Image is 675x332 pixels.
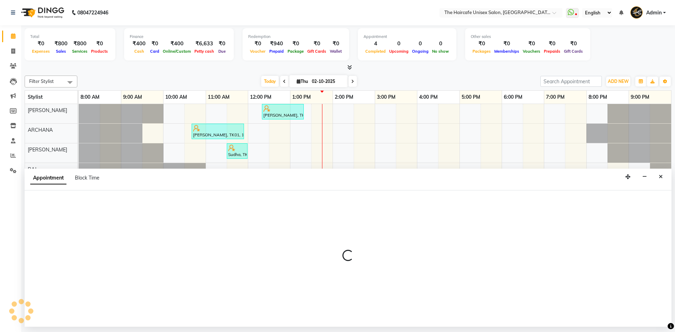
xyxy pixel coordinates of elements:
[375,92,397,102] a: 3:00 PM
[629,92,651,102] a: 9:00 PM
[75,175,99,181] span: Block Time
[217,49,227,54] span: Due
[28,166,37,172] span: RAJ
[192,125,243,138] div: [PERSON_NAME], TK01, 10:40 AM-11:55 AM, Brazilian Wax - Chin - (Women),Threading - Upper Lips - (...
[89,40,110,48] div: ₹0
[306,49,328,54] span: Gift Cards
[540,76,602,87] input: Search Appointment
[227,144,247,158] div: Sudha, TK02, 11:30 AM-12:00 PM, Threading - Upper Lips - (Women),Threading - Chin - (Women)
[544,92,566,102] a: 7:00 PM
[193,40,216,48] div: ₹6,633
[130,34,228,40] div: Finance
[310,76,345,87] input: 2025-10-02
[410,49,430,54] span: Ongoing
[562,40,585,48] div: ₹0
[161,40,193,48] div: ₹400
[148,49,161,54] span: Card
[410,40,430,48] div: 0
[263,105,303,118] div: [PERSON_NAME], TK04, 12:20 PM-01:20 PM, Hair Cut - Hair Cut - (Men),[PERSON_NAME] & Shave - Shave...
[28,147,67,153] span: [PERSON_NAME]
[364,40,387,48] div: 4
[430,40,451,48] div: 0
[18,3,66,22] img: logo
[286,49,306,54] span: Package
[28,107,67,113] span: [PERSON_NAME]
[521,49,542,54] span: Vouchers
[121,92,144,102] a: 9:00 AM
[79,92,101,102] a: 8:00 AM
[30,40,52,48] div: ₹0
[70,49,89,54] span: Services
[163,92,189,102] a: 10:00 AM
[286,40,306,48] div: ₹0
[248,49,267,54] span: Voucher
[267,40,286,48] div: ₹940
[493,40,521,48] div: ₹0
[29,78,54,84] span: Filter Stylist
[430,49,451,54] span: No show
[606,77,630,86] button: ADD NEW
[28,94,43,100] span: Stylist
[28,127,53,133] span: ARCHANA
[387,40,410,48] div: 0
[646,9,662,17] span: Admin
[608,79,629,84] span: ADD NEW
[502,92,524,102] a: 6:00 PM
[261,76,279,87] span: Today
[30,49,52,54] span: Expenses
[387,49,410,54] span: Upcoming
[587,92,609,102] a: 8:00 PM
[30,172,66,184] span: Appointment
[268,49,285,54] span: Prepaid
[77,3,108,22] b: 08047224946
[248,92,273,102] a: 12:00 PM
[248,34,343,40] div: Redemption
[493,49,521,54] span: Memberships
[306,40,328,48] div: ₹0
[328,40,343,48] div: ₹0
[562,49,585,54] span: Gift Cards
[542,49,562,54] span: Prepaids
[328,49,343,54] span: Wallet
[460,92,482,102] a: 5:00 PM
[290,92,313,102] a: 1:00 PM
[70,40,89,48] div: ₹800
[364,34,451,40] div: Appointment
[364,49,387,54] span: Completed
[248,40,267,48] div: ₹0
[471,40,493,48] div: ₹0
[630,6,643,19] img: Admin
[417,92,439,102] a: 4:00 PM
[521,40,542,48] div: ₹0
[295,79,310,84] span: Thu
[206,92,231,102] a: 11:00 AM
[656,171,666,182] button: Close
[161,49,193,54] span: Online/Custom
[133,49,146,54] span: Cash
[471,34,585,40] div: Other sales
[193,49,216,54] span: Petty cash
[216,40,228,48] div: ₹0
[130,40,148,48] div: ₹400
[54,49,68,54] span: Sales
[542,40,562,48] div: ₹0
[148,40,161,48] div: ₹0
[52,40,70,48] div: ₹800
[30,34,110,40] div: Total
[471,49,493,54] span: Packages
[333,92,355,102] a: 2:00 PM
[89,49,110,54] span: Products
